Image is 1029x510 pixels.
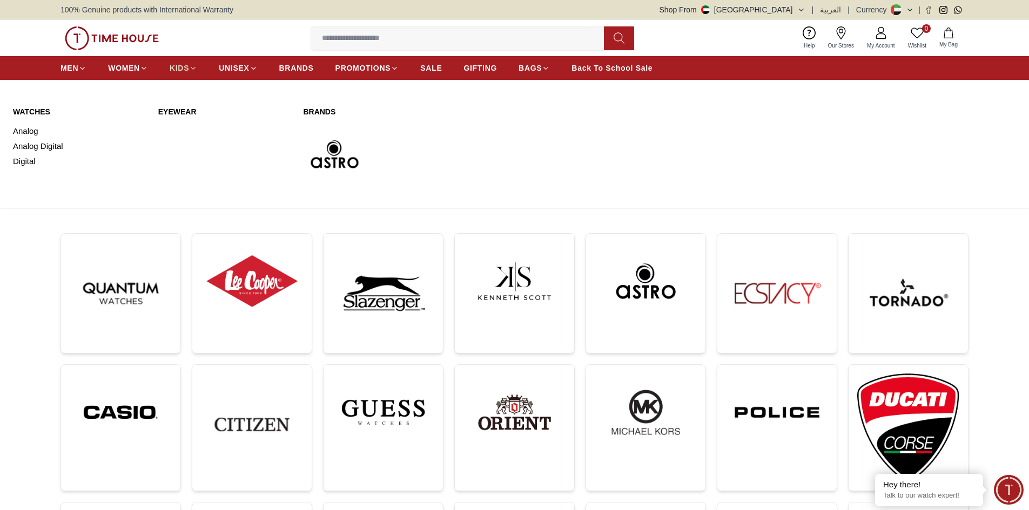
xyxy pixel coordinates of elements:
[954,6,962,14] a: Whatsapp
[60,63,78,73] span: MEN
[170,58,197,78] a: KIDS
[332,242,434,344] img: ...
[883,479,975,490] div: Hey there!
[918,4,920,15] span: |
[279,58,314,78] a: BRANDS
[799,42,819,50] span: Help
[13,106,145,117] a: WATCHES
[420,63,442,73] span: SALE
[857,242,959,344] img: ...
[13,154,145,169] a: Digital
[201,242,303,320] img: ...
[279,63,314,73] span: BRANDS
[303,106,580,117] a: Brands
[158,106,291,117] a: Eyewear
[660,4,805,15] button: Shop From[GEOGRAPHIC_DATA]
[201,373,303,475] img: ...
[925,6,933,14] a: Facebook
[571,63,653,73] span: Back To School Sale
[856,4,891,15] div: Currency
[812,4,814,15] span: |
[726,373,828,451] img: ...
[219,63,249,73] span: UNISEX
[60,4,233,15] span: 100% Genuine products with International Warranty
[463,58,497,78] a: GIFTING
[170,63,189,73] span: KIDS
[922,24,931,33] span: 0
[797,24,822,52] a: Help
[108,63,140,73] span: WOMEN
[904,42,931,50] span: Wishlist
[13,139,145,154] a: Analog Digital
[108,58,148,78] a: WOMEN
[519,58,550,78] a: BAGS
[519,63,542,73] span: BAGS
[994,475,1024,505] div: Chat Widget
[463,242,566,320] img: ...
[335,58,399,78] a: PROMOTIONS
[65,26,159,50] img: ...
[571,58,653,78] a: Back To School Sale
[863,42,899,50] span: My Account
[726,242,828,344] img: ...
[902,24,933,52] a: 0Wishlist
[332,373,434,451] img: ...
[939,6,947,14] a: Instagram
[935,40,962,49] span: My Bag
[883,491,975,500] p: Talk to our watch expert!
[701,5,710,14] img: United Arab Emirates
[70,242,172,344] img: ...
[420,58,442,78] a: SALE
[857,373,959,482] img: ...
[303,124,366,186] img: Astro
[463,373,566,451] img: ...
[70,373,172,451] img: ...
[60,58,86,78] a: MEN
[822,24,860,52] a: Our Stores
[13,124,145,139] a: Analog
[335,63,391,73] span: PROMOTIONS
[824,42,858,50] span: Our Stores
[219,58,257,78] a: UNISEX
[463,63,497,73] span: GIFTING
[595,373,697,451] img: ...
[848,4,850,15] span: |
[933,25,964,51] button: My Bag
[595,242,697,320] img: ...
[820,4,841,15] button: العربية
